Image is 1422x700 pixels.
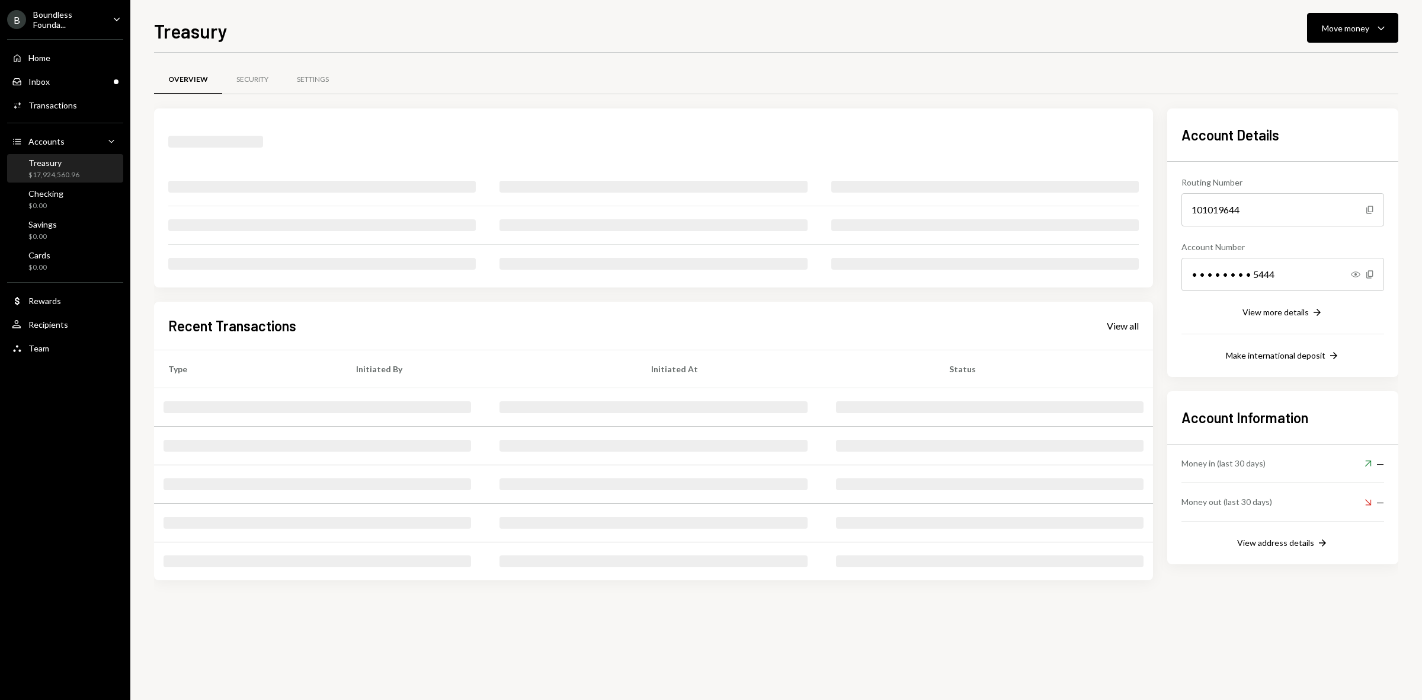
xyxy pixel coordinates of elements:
a: Accounts [7,130,123,152]
h2: Recent Transactions [168,316,296,335]
div: Account Number [1181,241,1384,253]
div: — [1365,456,1384,471]
a: Settings [283,65,343,95]
a: Treasury$17,924,560.96 [7,154,123,183]
div: View all [1107,320,1139,332]
div: Team [28,343,49,353]
div: Treasury [28,158,79,168]
div: Accounts [28,136,65,146]
a: Recipients [7,314,123,335]
h1: Treasury [154,19,228,43]
div: Inbox [28,76,50,87]
h2: Account Details [1181,125,1384,145]
div: B [7,10,26,29]
div: Money in (last 30 days) [1181,457,1266,469]
div: Cards [28,250,50,260]
div: $17,924,560.96 [28,170,79,180]
div: — [1365,495,1384,509]
a: Transactions [7,94,123,116]
div: Overview [168,75,208,85]
a: Rewards [7,290,123,311]
div: $0.00 [28,232,57,242]
a: Home [7,47,123,68]
a: Overview [154,65,222,95]
div: Move money [1322,22,1369,34]
th: Initiated At [637,350,935,388]
th: Initiated By [342,350,638,388]
div: Settings [297,75,329,85]
div: View more details [1242,307,1309,317]
button: Make international deposit [1226,350,1340,363]
div: Make international deposit [1226,350,1325,360]
a: Cards$0.00 [7,247,123,275]
button: Move money [1307,13,1398,43]
th: Type [154,350,342,388]
button: View address details [1237,537,1328,550]
div: $0.00 [28,263,50,273]
div: Routing Number [1181,176,1384,188]
div: Savings [28,219,57,229]
div: Home [28,53,50,63]
div: Recipients [28,319,68,330]
div: Boundless Founda... [33,9,103,30]
button: View more details [1242,306,1323,319]
div: Rewards [28,296,61,306]
div: Checking [28,188,63,199]
div: 101019644 [1181,193,1384,226]
div: Money out (last 30 days) [1181,496,1272,508]
a: Checking$0.00 [7,185,123,213]
a: Team [7,337,123,359]
div: $0.00 [28,201,63,211]
a: View all [1107,319,1139,332]
a: Savings$0.00 [7,216,123,244]
a: Inbox [7,71,123,92]
a: Security [222,65,283,95]
div: • • • • • • • • 5444 [1181,258,1384,291]
h2: Account Information [1181,408,1384,427]
th: Status [935,350,1153,388]
div: View address details [1237,538,1314,548]
div: Security [236,75,268,85]
div: Transactions [28,100,77,110]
